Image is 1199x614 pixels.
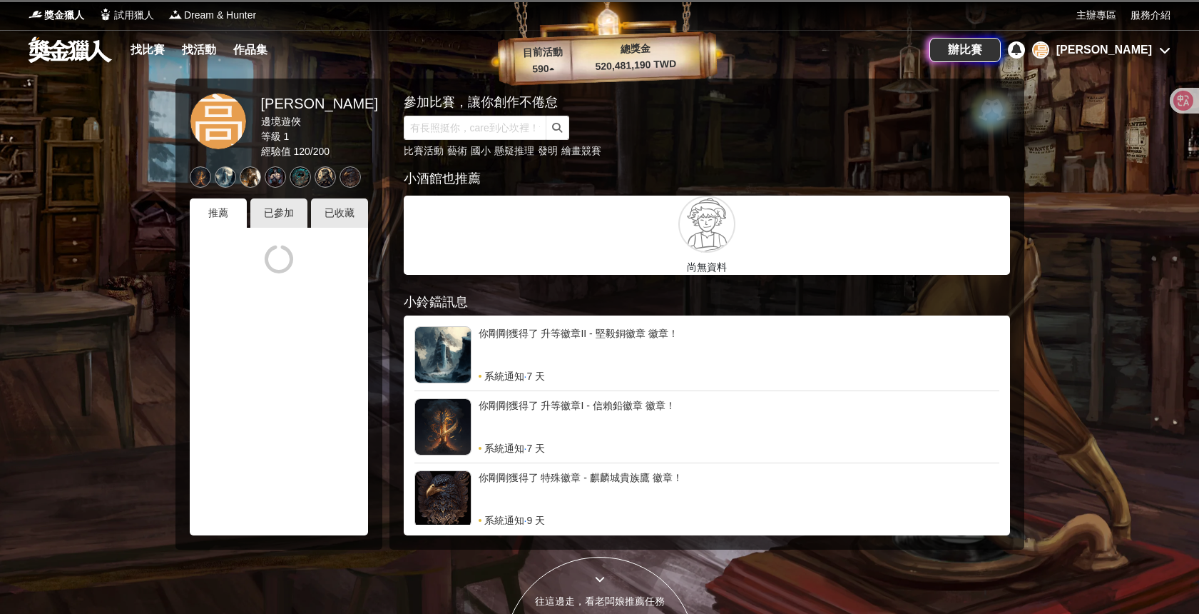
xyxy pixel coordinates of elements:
div: 小鈴鐺訊息 [404,293,1010,312]
span: 經驗值 [261,146,291,157]
a: 高 [190,93,247,150]
p: 尚無資料 [404,260,1010,275]
img: Logo [98,7,113,21]
div: 推薦 [190,198,247,228]
div: 高 [1032,41,1049,59]
img: Logo [29,7,43,21]
a: LogoDream & Hunter [168,8,256,23]
span: 系統通知 [484,441,524,456]
a: 比賽活動 [404,145,444,156]
div: [PERSON_NAME] [1056,41,1152,59]
div: 已收藏 [311,198,368,228]
p: 590 ▴ [514,61,572,78]
a: 作品集 [228,40,273,60]
span: · [524,369,527,383]
a: 你剛剛獲得了 特殊徽章 - 麒麟城貴族鷹 徽章！系統通知·9 天 [414,470,999,528]
span: 9 天 [526,513,545,528]
div: [PERSON_NAME] [261,93,378,114]
a: 國小 [471,145,491,156]
a: 服務介紹 [1131,8,1170,23]
span: 系統通知 [484,513,524,528]
div: 你剛剛獲得了 特殊徽章 - 麒麟城貴族鷹 徽章！ [479,470,999,513]
a: 找活動 [176,40,222,60]
a: 懸疑推理 [494,145,534,156]
p: 520,481,190 TWD [571,56,700,75]
span: · [524,513,527,528]
span: 7 天 [526,369,545,383]
div: 小酒館也推薦 [404,169,1010,188]
span: 120 / 200 [293,146,330,157]
span: 獎金獵人 [44,8,84,23]
a: 辦比賽 [929,38,1001,62]
span: · [524,441,527,456]
a: 發明 [538,145,558,156]
div: 你剛剛獲得了 升等徽章II - 堅毅銅徽章 徽章！ [479,326,999,369]
a: Logo試用獵人 [98,8,154,23]
span: 等級 [261,131,281,142]
a: 找比賽 [125,40,170,60]
div: 參加比賽，讓你創作不倦怠 [404,93,960,112]
span: 系統通知 [484,369,524,383]
div: 你剛剛獲得了 升等徽章I - 信賴鉛徽章 徽章！ [479,398,999,441]
div: 邊境遊俠 [261,114,378,129]
span: Dream & Hunter [184,8,256,23]
a: 你剛剛獲得了 升等徽章II - 堅毅銅徽章 徽章！系統通知·7 天 [414,326,999,383]
p: 總獎金 [571,39,700,59]
div: 已參加 [250,198,307,228]
span: 1 [283,131,289,142]
a: Logo獎金獵人 [29,8,84,23]
img: Logo [168,7,183,21]
span: 試用獵人 [114,8,154,23]
a: 藝術 [447,145,467,156]
p: 目前活動 [514,44,571,61]
span: 7 天 [526,441,545,456]
input: 有長照挺你，care到心坎裡！青春出手，拍出照顧 影音徵件活動 [404,116,546,140]
a: 繪畫競賽 [561,145,601,156]
a: 主辦專區 [1076,8,1116,23]
div: 往這邊走，看老闆娘推薦任務 [504,594,695,609]
a: 你剛剛獲得了 升等徽章I - 信賴鉛徽章 徽章！系統通知·7 天 [414,398,999,456]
